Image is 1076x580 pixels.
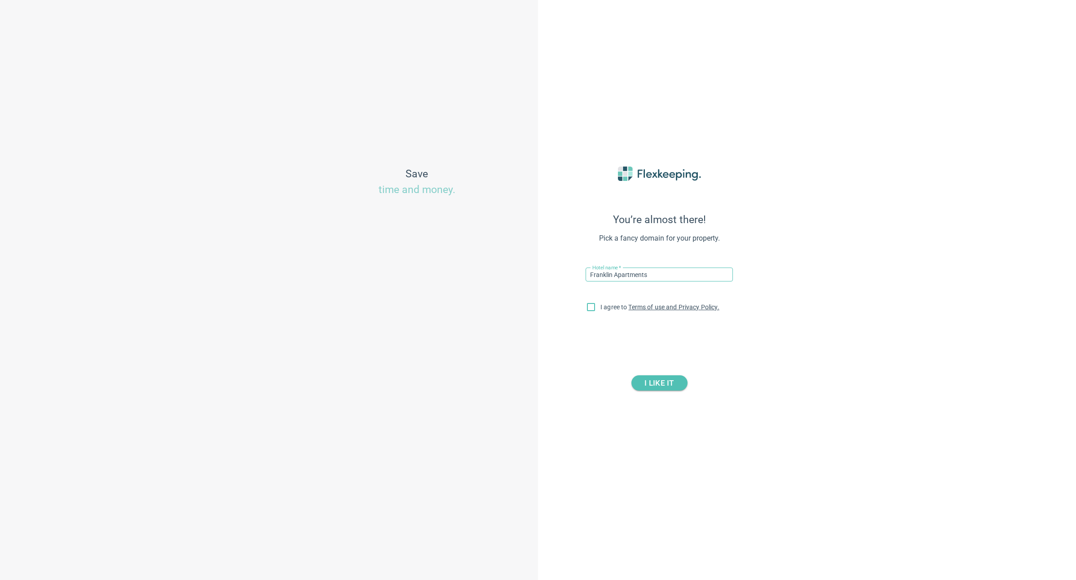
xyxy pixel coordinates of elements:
span: You’re almost there! [560,214,758,226]
span: Pick a fancy domain for your property. [560,233,758,244]
span: I LIKE IT [644,375,674,391]
span: Save [379,167,455,198]
button: I LIKE IT [631,375,688,391]
a: Terms of use and Privacy Policy. [628,303,719,311]
span: I agree to [600,303,719,311]
span: time and money. [379,184,455,196]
